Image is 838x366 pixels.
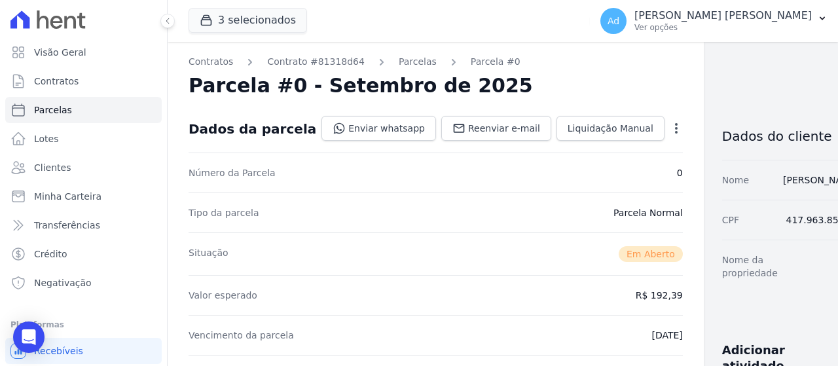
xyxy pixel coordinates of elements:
[5,39,162,65] a: Visão Geral
[189,246,228,262] dt: Situação
[651,329,682,342] dd: [DATE]
[189,289,257,302] dt: Valor esperado
[5,270,162,296] a: Negativação
[189,329,294,342] dt: Vencimento da parcela
[5,155,162,181] a: Clientes
[5,68,162,94] a: Contratos
[5,126,162,152] a: Lotes
[34,344,83,357] span: Recebíveis
[568,122,653,135] span: Liquidação Manual
[5,212,162,238] a: Transferências
[556,116,665,141] a: Liquidação Manual
[189,166,276,179] dt: Número da Parcela
[590,3,838,39] button: Ad [PERSON_NAME] [PERSON_NAME] Ver opções
[608,16,619,26] span: Ad
[13,321,45,353] div: Open Intercom Messenger
[189,8,307,33] button: 3 selecionados
[321,116,436,141] a: Enviar whatsapp
[636,289,683,302] dd: R$ 192,39
[722,253,818,280] dt: Nome da propriedade
[34,276,92,289] span: Negativação
[619,246,683,262] span: Em Aberto
[189,55,233,69] a: Contratos
[10,317,156,333] div: Plataformas
[189,121,316,137] div: Dados da parcela
[613,206,683,219] dd: Parcela Normal
[441,116,551,141] a: Reenviar e-mail
[5,338,162,364] a: Recebíveis
[722,213,739,227] dt: CPF
[34,190,101,203] span: Minha Carteira
[189,55,683,69] nav: Breadcrumb
[34,247,67,261] span: Crédito
[634,22,812,33] p: Ver opções
[677,166,683,179] dd: 0
[5,241,162,267] a: Crédito
[267,55,365,69] a: Contrato #81318d64
[471,55,520,69] a: Parcela #0
[722,174,749,187] dt: Nome
[34,161,71,174] span: Clientes
[189,74,533,98] h2: Parcela #0 - Setembro de 2025
[5,183,162,210] a: Minha Carteira
[189,206,259,219] dt: Tipo da parcela
[34,219,100,232] span: Transferências
[34,46,86,59] span: Visão Geral
[5,97,162,123] a: Parcelas
[468,122,540,135] span: Reenviar e-mail
[34,103,72,117] span: Parcelas
[399,55,437,69] a: Parcelas
[34,132,59,145] span: Lotes
[634,9,812,22] p: [PERSON_NAME] [PERSON_NAME]
[34,75,79,88] span: Contratos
